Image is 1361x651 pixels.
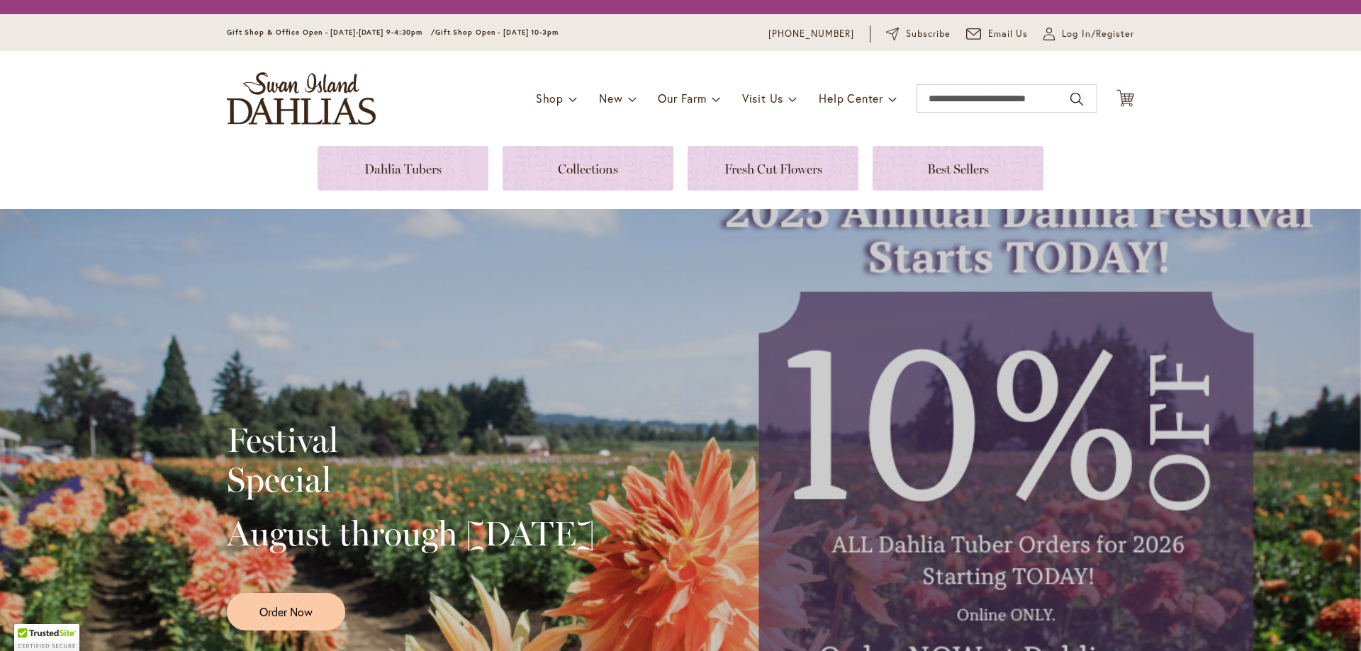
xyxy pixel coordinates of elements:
[819,91,883,106] span: Help Center
[768,27,854,41] a: [PHONE_NUMBER]
[227,420,595,499] h2: Festival Special
[742,91,783,106] span: Visit Us
[886,27,951,41] a: Subscribe
[227,514,595,553] h2: August through [DATE]
[966,27,1029,41] a: Email Us
[1043,27,1134,41] a: Log In/Register
[536,91,564,106] span: Shop
[988,27,1029,41] span: Email Us
[435,28,559,37] span: Gift Shop Open - [DATE] 10-3pm
[599,91,622,106] span: New
[14,624,79,651] div: TrustedSite Certified
[658,91,706,106] span: Our Farm
[1062,27,1134,41] span: Log In/Register
[227,72,376,125] a: store logo
[259,604,313,620] span: Order Now
[906,27,951,41] span: Subscribe
[1070,88,1083,111] button: Search
[227,593,345,630] a: Order Now
[227,28,435,37] span: Gift Shop & Office Open - [DATE]-[DATE] 9-4:30pm /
